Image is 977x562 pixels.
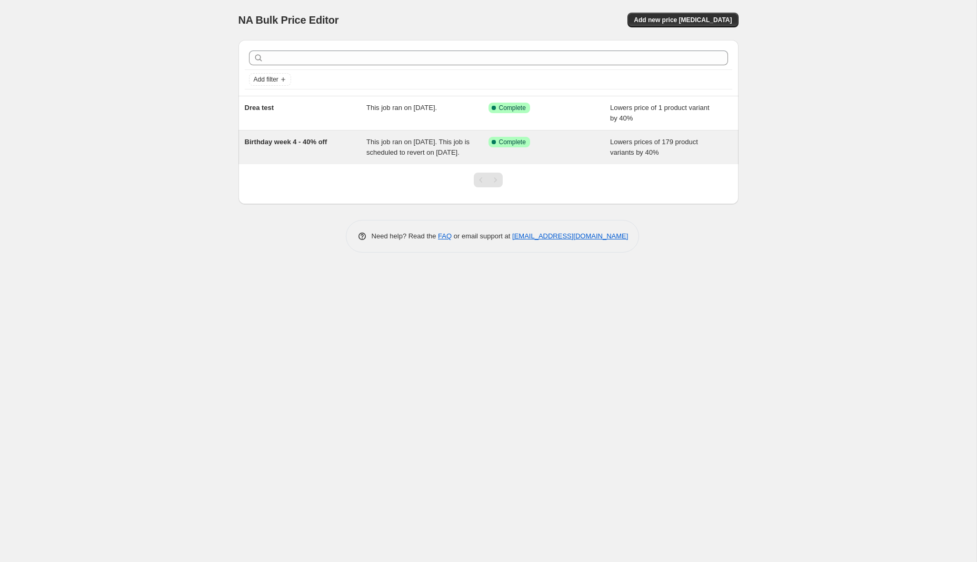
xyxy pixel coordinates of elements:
span: or email support at [452,232,512,240]
span: This job ran on [DATE]. This job is scheduled to revert on [DATE]. [366,138,470,156]
span: Need help? Read the [372,232,438,240]
span: Drea test [245,104,274,112]
span: Complete [499,138,526,146]
button: Add new price [MEDICAL_DATA] [627,13,738,27]
button: Add filter [249,73,291,86]
a: [EMAIL_ADDRESS][DOMAIN_NAME] [512,232,628,240]
span: Add filter [254,75,278,84]
a: FAQ [438,232,452,240]
span: Complete [499,104,526,112]
span: NA Bulk Price Editor [238,14,339,26]
span: This job ran on [DATE]. [366,104,437,112]
span: Lowers price of 1 product variant by 40% [610,104,710,122]
span: Lowers prices of 179 product variants by 40% [610,138,698,156]
nav: Pagination [474,173,503,187]
span: Add new price [MEDICAL_DATA] [634,16,732,24]
span: Birthday week 4 - 40% off [245,138,327,146]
